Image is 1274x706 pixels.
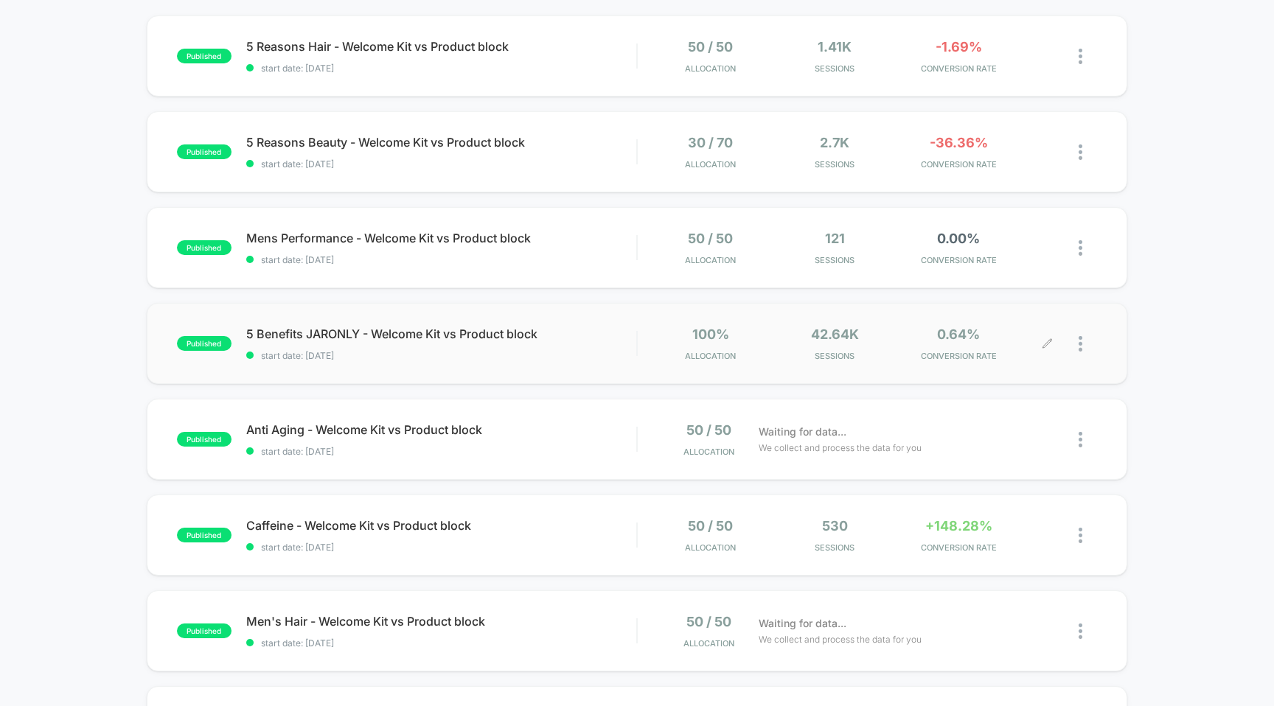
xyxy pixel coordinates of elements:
span: Sessions [776,351,893,361]
span: Mens Performance - Welcome Kit vs Product block [246,231,637,245]
span: 5 Benefits JARONLY - Welcome Kit vs Product block [246,326,637,341]
img: close [1079,528,1082,543]
span: Allocation [685,542,736,553]
span: Caffeine - Welcome Kit vs Product block [246,518,637,533]
span: Sessions [776,255,893,265]
span: 5 Reasons Beauty - Welcome Kit vs Product block [246,135,637,150]
span: published [177,623,232,638]
span: 5 Reasons Hair - Welcome Kit vs Product block [246,39,637,54]
span: 100% [692,326,729,342]
img: close [1079,240,1082,256]
span: Allocation [683,447,734,457]
span: start date: [DATE] [246,542,637,553]
span: 530 [822,518,848,534]
span: 42.64k [811,326,859,342]
span: published [177,144,232,159]
span: Sessions [776,63,893,74]
span: start date: [DATE] [246,63,637,74]
img: close [1079,432,1082,447]
img: close [1079,336,1082,352]
span: CONVERSION RATE [900,255,1017,265]
span: 0.64% [937,326,980,342]
span: start date: [DATE] [246,637,637,649]
span: Waiting for data... [759,424,846,440]
span: 30 / 70 [688,135,733,150]
span: -1.69% [936,39,982,55]
span: published [177,336,232,351]
img: close [1079,144,1082,160]
span: CONVERSION RATE [900,159,1017,169]
span: start date: [DATE] [246,254,637,265]
span: Waiting for data... [759,615,846,632]
span: 50 / 50 [688,518,733,534]
span: -36.36% [930,135,988,150]
span: published [177,432,232,447]
span: +148.28% [925,518,992,534]
img: close [1079,49,1082,64]
span: 2.7k [820,135,849,150]
span: 50 / 50 [688,231,733,246]
img: close [1079,623,1082,639]
span: 121 [825,231,845,246]
span: 50 / 50 [686,422,731,438]
span: CONVERSION RATE [900,542,1017,553]
span: We collect and process the data for you [759,441,922,455]
span: Allocation [685,159,736,169]
span: start date: [DATE] [246,350,637,361]
span: published [177,49,232,63]
span: 1.41k [818,39,852,55]
span: 0.00% [937,231,980,246]
span: start date: [DATE] [246,446,637,457]
span: Allocation [683,638,734,649]
span: Allocation [685,351,736,361]
span: We collect and process the data for you [759,632,922,646]
span: published [177,528,232,542]
span: Sessions [776,159,893,169]
span: CONVERSION RATE [900,63,1017,74]
span: start date: [DATE] [246,158,637,169]
span: Anti Aging - Welcome Kit vs Product block [246,422,637,437]
span: Sessions [776,542,893,553]
span: 50 / 50 [686,614,731,629]
span: CONVERSION RATE [900,351,1017,361]
span: Allocation [685,255,736,265]
span: 50 / 50 [688,39,733,55]
span: Men's Hair - Welcome Kit vs Product block [246,614,637,629]
span: published [177,240,232,255]
span: Allocation [685,63,736,74]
